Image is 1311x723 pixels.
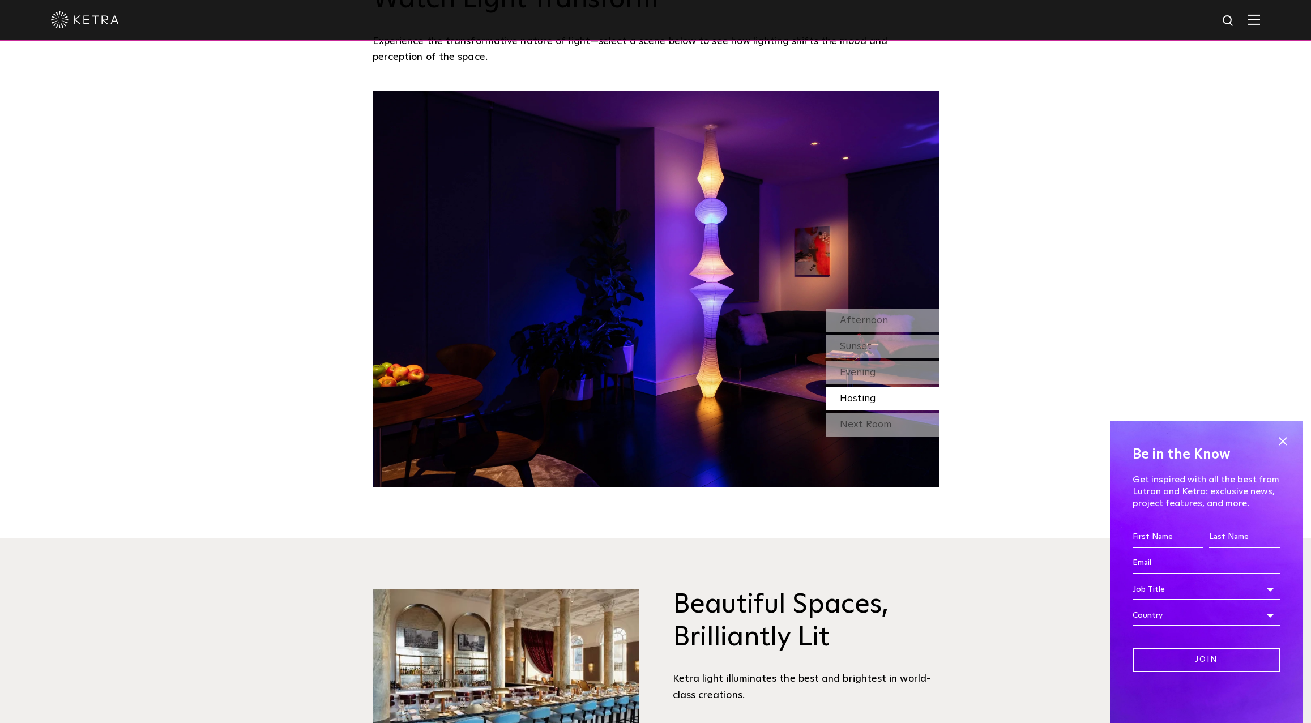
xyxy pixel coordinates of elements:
[1133,605,1280,626] div: Country
[1133,474,1280,509] p: Get inspired with all the best from Lutron and Ketra: exclusive news, project features, and more.
[673,589,939,654] h3: Beautiful Spaces, Brilliantly Lit
[1209,527,1280,548] input: Last Name
[1133,527,1203,548] input: First Name
[840,367,876,378] span: Evening
[1133,579,1280,600] div: Job Title
[840,315,888,326] span: Afternoon
[673,671,939,703] div: Ketra light illuminates the best and brightest in world-class creations.
[1133,648,1280,672] input: Join
[1133,553,1280,574] input: Email
[373,33,933,66] p: Experience the transformative nature of light—select a scene below to see how lighting shifts the...
[51,11,119,28] img: ketra-logo-2019-white
[840,393,876,404] span: Hosting
[1222,14,1236,28] img: search icon
[1248,14,1260,25] img: Hamburger%20Nav.svg
[826,413,939,437] div: Next Room
[1133,444,1280,465] h4: Be in the Know
[840,341,872,352] span: Sunset
[373,91,939,487] img: SS_HBD_LivingRoom_Desktop_04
